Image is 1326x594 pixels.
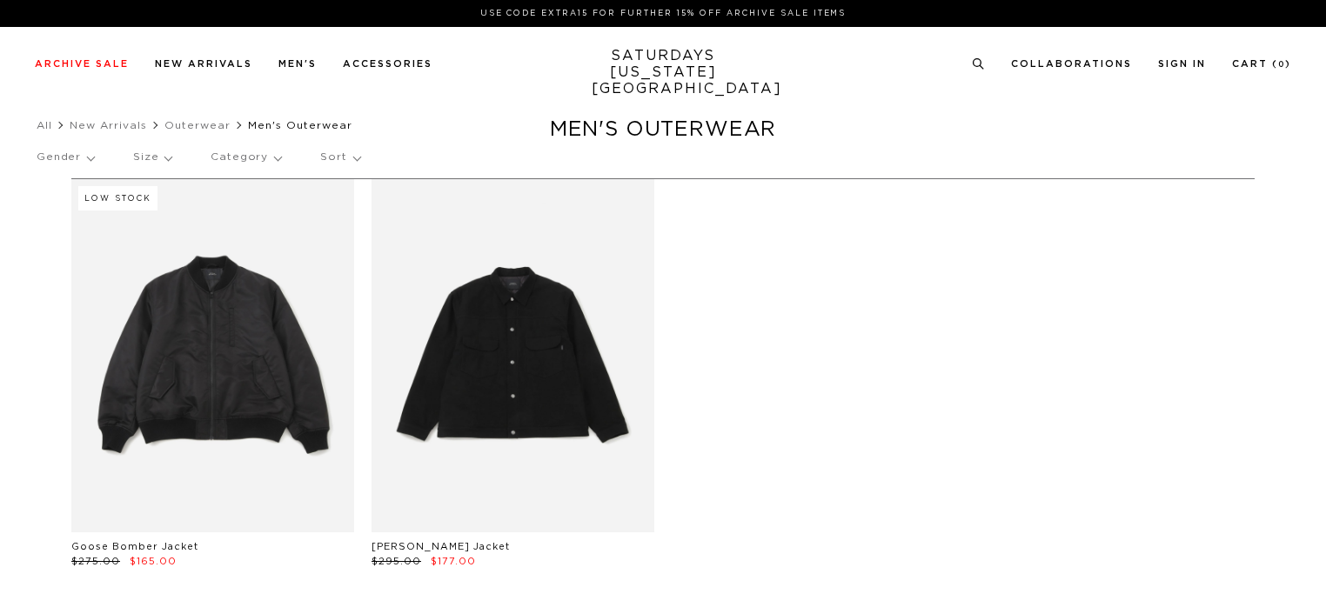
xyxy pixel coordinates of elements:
[211,137,281,177] p: Category
[37,137,94,177] p: Gender
[431,557,476,566] span: $177.00
[248,120,352,130] span: Men's Outerwear
[372,557,421,566] span: $295.00
[1158,59,1206,69] a: Sign In
[278,59,317,69] a: Men's
[592,48,735,97] a: SATURDAYS[US_STATE][GEOGRAPHIC_DATA]
[1278,61,1285,69] small: 0
[1011,59,1132,69] a: Collaborations
[133,137,171,177] p: Size
[372,542,510,551] a: [PERSON_NAME] Jacket
[130,557,177,566] span: $165.00
[1232,59,1291,69] a: Cart (0)
[320,137,359,177] p: Sort
[70,120,147,130] a: New Arrivals
[155,59,252,69] a: New Arrivals
[164,120,231,130] a: Outerwear
[42,7,1284,20] p: Use Code EXTRA15 for Further 15% Off Archive Sale Items
[71,542,198,551] a: Goose Bomber Jacket
[35,59,129,69] a: Archive Sale
[37,120,52,130] a: All
[71,557,120,566] span: $275.00
[343,59,432,69] a: Accessories
[78,186,157,210] div: Low Stock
